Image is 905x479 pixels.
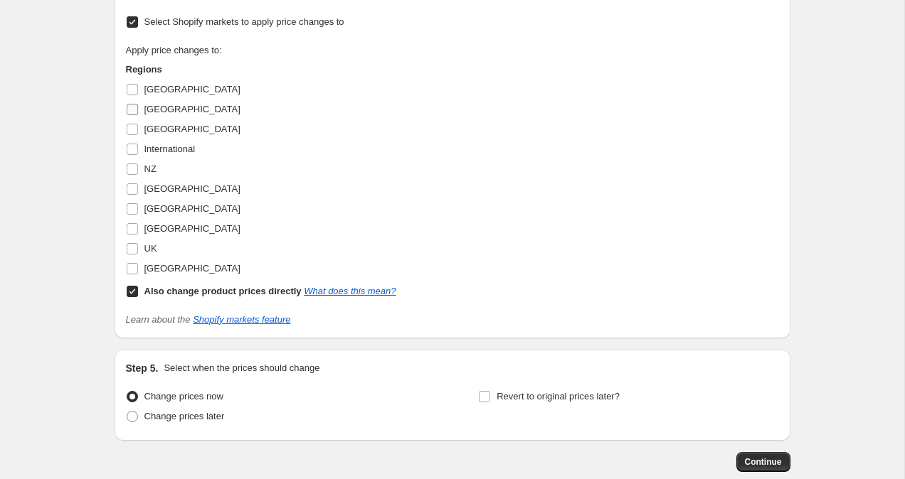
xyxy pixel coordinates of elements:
[144,263,240,274] span: [GEOGRAPHIC_DATA]
[144,144,196,154] span: International
[144,163,157,174] span: NZ
[304,286,396,296] a: What does this mean?
[144,16,344,27] span: Select Shopify markets to apply price changes to
[144,286,302,296] b: Also change product prices directly
[745,456,782,468] span: Continue
[126,63,396,77] h3: Regions
[126,314,291,325] i: Learn about the
[144,411,225,421] span: Change prices later
[144,391,223,402] span: Change prices now
[497,391,620,402] span: Revert to original prices later?
[164,361,319,375] p: Select when the prices should change
[144,183,240,194] span: [GEOGRAPHIC_DATA]
[736,452,790,472] button: Continue
[144,124,240,134] span: [GEOGRAPHIC_DATA]
[144,104,240,114] span: [GEOGRAPHIC_DATA]
[126,45,222,55] span: Apply price changes to:
[193,314,290,325] a: Shopify markets feature
[144,203,240,214] span: [GEOGRAPHIC_DATA]
[126,361,159,375] h2: Step 5.
[144,84,240,95] span: [GEOGRAPHIC_DATA]
[144,243,157,254] span: UK
[144,223,240,234] span: [GEOGRAPHIC_DATA]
